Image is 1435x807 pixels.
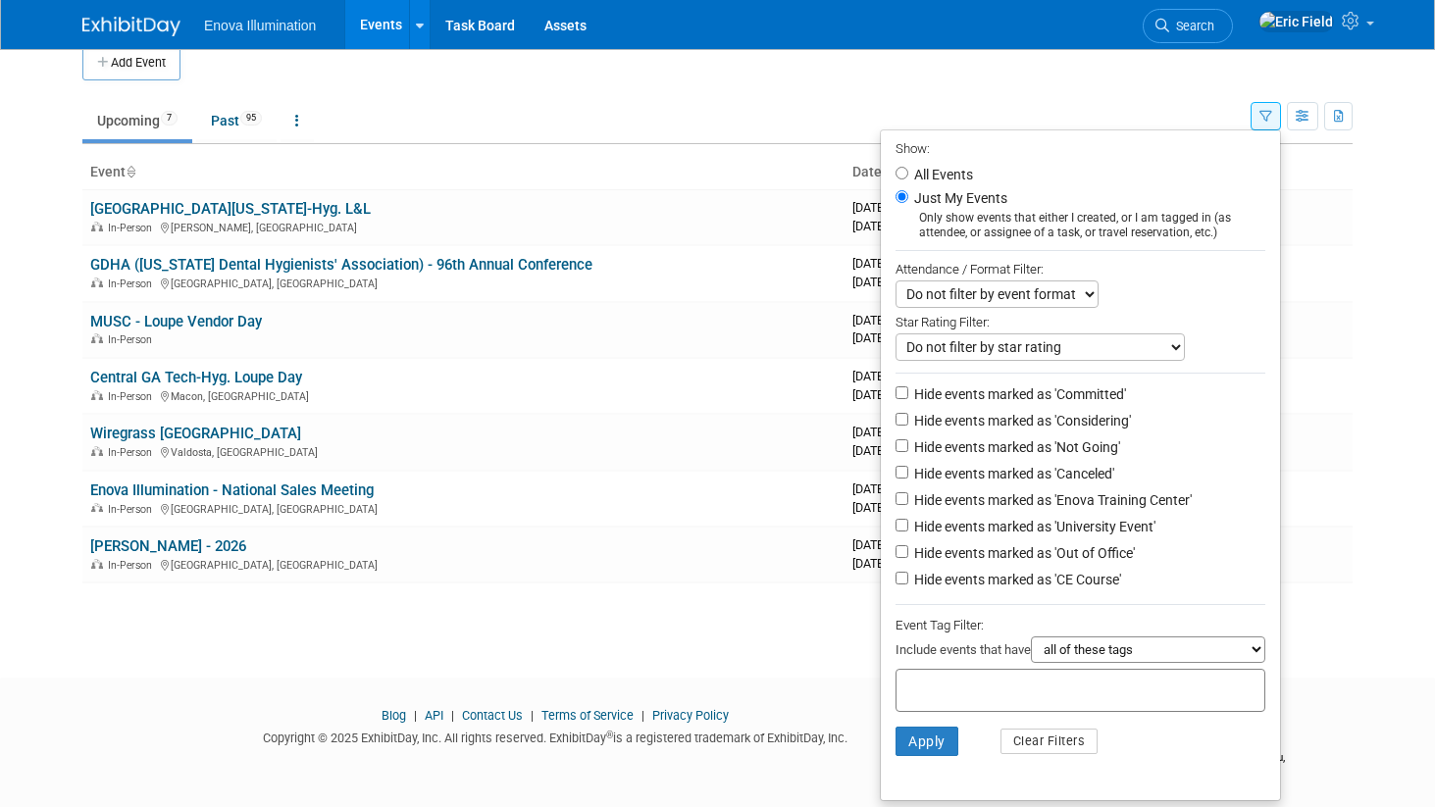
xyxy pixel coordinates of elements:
label: Just My Events [910,188,1007,208]
a: MUSC - Loupe Vendor Day [90,313,262,330]
img: In-Person Event [91,277,103,287]
label: Hide events marked as 'Considering' [910,411,1131,430]
a: Upcoming7 [82,102,192,139]
div: Valdosta, [GEOGRAPHIC_DATA] [90,443,837,459]
div: Attendance / Format Filter: [896,258,1265,280]
a: Sort by Event Name [126,164,135,179]
label: Hide events marked as 'CE Course' [910,570,1121,589]
a: Central GA Tech-Hyg. Loupe Day [90,369,302,386]
span: [DATE] [852,387,902,402]
label: Hide events marked as 'Not Going' [910,437,1120,457]
a: [GEOGRAPHIC_DATA][US_STATE]-Hyg. L&L [90,200,371,218]
label: All Events [910,168,973,181]
span: [DATE] [852,556,906,571]
label: Hide events marked as 'Out of Office' [910,543,1135,563]
span: [DATE] [852,200,914,215]
a: Enova Illumination - National Sales Meeting [90,481,374,499]
div: [GEOGRAPHIC_DATA], [GEOGRAPHIC_DATA] [90,275,837,290]
span: [DATE] [852,313,908,328]
span: 95 [240,111,262,126]
div: Event Tag Filter: [896,614,1265,636]
span: | [637,708,649,723]
a: GDHA ([US_STATE] Dental Hygienists' Association) - 96th Annual Conference [90,256,592,274]
div: Macon, [GEOGRAPHIC_DATA] [90,387,837,403]
div: [PERSON_NAME], [GEOGRAPHIC_DATA] [90,219,837,234]
span: [DATE] [852,481,918,496]
span: | [526,708,538,723]
label: Hide events marked as 'University Event' [910,517,1155,536]
div: Include events that have [896,636,1265,669]
img: In-Person Event [91,333,103,343]
a: Contact Us [462,708,523,723]
a: Privacy Policy [652,708,729,723]
span: In-Person [108,390,158,403]
span: In-Person [108,333,158,346]
span: Search [1169,19,1214,33]
span: In-Person [108,446,158,459]
span: [DATE] [852,425,918,439]
th: Dates [845,156,1099,189]
span: In-Person [108,503,158,516]
span: | [409,708,422,723]
img: ExhibitDay [82,17,180,36]
div: [GEOGRAPHIC_DATA], [GEOGRAPHIC_DATA] [90,500,837,516]
img: In-Person Event [91,559,103,569]
span: [DATE] [852,443,912,458]
a: Terms of Service [541,708,634,723]
th: Event [82,156,845,189]
span: 7 [161,111,178,126]
div: [GEOGRAPHIC_DATA], [GEOGRAPHIC_DATA] [90,556,837,572]
img: In-Person Event [91,222,103,231]
label: Hide events marked as 'Canceled' [910,464,1114,483]
span: In-Person [108,559,158,572]
span: In-Person [108,277,158,290]
a: Search [1143,9,1233,43]
img: In-Person Event [91,503,103,513]
div: Only show events that either I created, or I am tagged in (as attendee, or assignee of a task, or... [896,211,1265,240]
a: API [425,708,443,723]
a: Wiregrass [GEOGRAPHIC_DATA] [90,425,301,442]
img: In-Person Event [91,446,103,456]
span: [DATE] [852,219,908,233]
div: Star Rating Filter: [896,308,1265,333]
a: Past95 [196,102,277,139]
div: Copyright © 2025 ExhibitDay, Inc. All rights reserved. ExhibitDay is a registered trademark of Ex... [82,725,1028,747]
label: Hide events marked as 'Enova Training Center' [910,490,1192,510]
img: In-Person Event [91,390,103,400]
div: Show: [896,135,1265,160]
sup: ® [606,730,613,740]
span: [DATE] [852,256,908,271]
span: [DATE] [852,369,908,383]
span: [DATE] [852,330,902,345]
span: | [446,708,459,723]
span: [DATE] [852,275,906,289]
label: Hide events marked as 'Committed' [910,384,1126,404]
span: In-Person [108,222,158,234]
span: Enova Illumination [204,18,316,33]
a: [PERSON_NAME] - 2026 [90,537,246,555]
span: [DATE] [852,537,914,552]
img: Eric Field [1258,11,1334,32]
a: Blog [382,708,406,723]
span: [DATE] [852,500,902,515]
button: Add Event [82,45,180,80]
button: Apply [896,727,958,756]
button: Clear Filters [1000,729,1099,754]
